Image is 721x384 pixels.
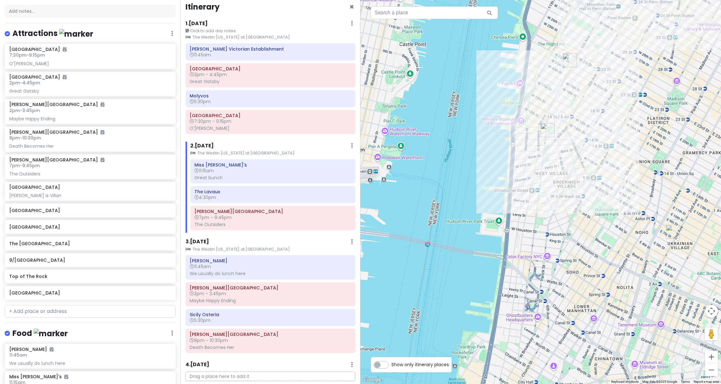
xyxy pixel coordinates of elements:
div: The Outsiders [9,171,171,177]
h6: Sicily Osteria [190,312,351,317]
h6: Miss Nellie's [194,162,351,168]
h6: Lyceum Theatre [190,113,351,118]
input: + Add place or address [5,305,176,318]
h6: Top of The Rock [9,274,171,279]
h6: The [GEOGRAPHIC_DATA] [9,241,171,246]
h6: [GEOGRAPHIC_DATA] [9,208,171,213]
i: Added to itinerary [50,347,53,352]
div: O'[PERSON_NAME] [9,61,171,67]
h4: Food [12,328,68,339]
img: marker [59,29,93,39]
h6: Molyvos [190,93,351,99]
h6: Broadway Theatre [190,66,351,72]
h6: [PERSON_NAME][GEOGRAPHIC_DATA] [9,129,104,135]
div: Great bunch [194,175,351,181]
h6: Miss [PERSON_NAME]'s [9,374,68,380]
span: Map data ©2025 Google [642,380,677,383]
small: The Westin [US_STATE] at [GEOGRAPHIC_DATA] [185,246,356,252]
i: Added to itinerary [101,130,104,134]
p: Drag a place here to add it [185,372,356,381]
div: Death Becomes Her [9,143,171,149]
span: Show only itinerary places [391,361,449,368]
span: 2pm - 3:45pm [190,290,226,297]
div: The Lavaux [541,123,555,137]
h6: 1 . [DATE] [185,20,208,27]
a: Terms (opens in new tab) [681,380,690,383]
h6: 2 . [DATE] [190,143,214,149]
h4: Itinerary [185,2,220,12]
button: Keyboard shortcuts [611,380,639,384]
img: marker [34,329,68,338]
h6: [GEOGRAPHIC_DATA] [9,74,66,80]
i: Added to itinerary [101,158,104,162]
div: San Marzano [666,225,680,239]
h6: Lunt-Fontanne Theatre [190,331,351,337]
h6: [GEOGRAPHIC_DATA] [9,184,60,190]
div: Add notes... [5,5,176,18]
i: Added to itinerary [64,374,68,379]
h6: 3 . [DATE] [185,238,209,245]
span: 2pm - 4:45pm [190,71,227,78]
span: 7:30pm - 9:15pm [190,118,231,124]
span: 7pm - 9:45pm [9,162,40,169]
h6: Belasco Theatre [190,285,351,291]
span: 8pm - 10:30pm [190,337,228,344]
h6: The Lavaux [194,189,351,195]
i: Added to itinerary [101,102,104,107]
h6: Lillie's Victorian Establishment [190,46,351,52]
span: 5:30pm [190,317,211,324]
span: 5:30pm [190,98,211,105]
h6: [PERSON_NAME][GEOGRAPHIC_DATA] [9,102,104,107]
span: 11:45am [9,352,27,358]
i: Added to itinerary [63,75,66,79]
small: Click to add day notes [185,28,356,34]
h6: [GEOGRAPHIC_DATA] [9,46,66,52]
h4: Attractions [12,28,93,39]
button: Zoom out [705,364,718,376]
h6: 4 . [DATE] [185,361,209,368]
button: Zoom in [705,351,718,363]
span: 7:30pm - 9:15pm [9,52,45,58]
div: The Outsiders [194,222,351,227]
h6: [GEOGRAPHIC_DATA] [9,290,171,296]
div: Great Gatsby [190,79,351,84]
a: Report a map error [694,380,719,383]
div: We usually do lunch here [190,271,351,276]
button: Drag Pegman onto the map to open Street View [705,328,718,340]
span: 2pm - 3:45pm [9,107,40,114]
div: Great Gatsby [9,88,171,94]
input: Search a place [371,6,498,19]
span: 7pm - 9:45pm [194,214,232,221]
span: 4:30pm [194,194,216,201]
a: Open this area in Google Maps (opens a new window) [362,376,383,384]
div: Fonda [563,53,577,67]
div: Maybe Happy Ending [190,298,351,303]
div: [PERSON_NAME] is Villan [9,193,171,198]
div: Maybe Happy Ending [9,116,171,122]
span: 2pm - 4:45pm [9,80,40,86]
div: O'[PERSON_NAME] [190,125,351,131]
h6: Joe Allen [190,258,351,264]
h6: [GEOGRAPHIC_DATA] [9,224,171,230]
h6: [PERSON_NAME][GEOGRAPHIC_DATA] [9,157,104,163]
span: 11:15am [194,167,214,174]
h6: [PERSON_NAME] [9,346,53,352]
button: Map camera controls [705,305,718,317]
i: Added to itinerary [63,47,66,52]
div: We usually do lunch here [9,360,171,366]
span: Close itinerary [349,2,354,12]
span: 11:45am [190,263,211,270]
img: Google [362,376,383,384]
small: The Westin [US_STATE] at [GEOGRAPHIC_DATA] [190,150,356,156]
h6: 9/[GEOGRAPHIC_DATA] [9,257,171,263]
span: 11:45am [190,52,211,58]
div: Death Becomes Her [190,345,351,350]
span: 8pm - 10:30pm [9,135,41,141]
button: Close [349,3,354,11]
h6: Bernard B. Jacobs Theatre [194,209,351,214]
small: The Westin [US_STATE] at [GEOGRAPHIC_DATA] [185,34,356,40]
